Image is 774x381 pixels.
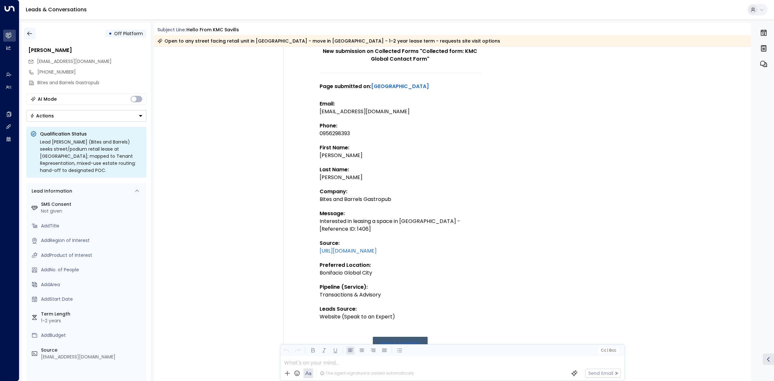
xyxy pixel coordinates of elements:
div: AddNo. of People [41,266,144,273]
div: Actions [30,113,54,119]
strong: First Name: [320,144,349,151]
div: Interested in leasing a space in [GEOGRAPHIC_DATA] - [Reference ID: 1406] [320,217,481,233]
div: • [109,28,112,39]
div: [PERSON_NAME] [320,174,481,181]
strong: Email: [320,100,335,107]
div: 1-2 years [41,317,144,324]
a: [URL][DOMAIN_NAME] [320,247,377,255]
button: Cc|Bcc [598,347,619,354]
div: Open to any street facing retail unit in [GEOGRAPHIC_DATA] - move in [GEOGRAPHIC_DATA] - 1-2 year... [157,38,500,44]
strong: Message: [320,210,345,217]
div: [PERSON_NAME] [320,152,481,159]
strong: Phone: [320,122,337,129]
strong: Preferred Location: [320,261,371,269]
a: View in HubSpot [373,337,428,350]
div: Not given [41,208,144,215]
label: Source [41,347,144,354]
a: [GEOGRAPHIC_DATA] [371,83,429,90]
a: Leads & Conversations [26,6,87,13]
div: Bites and Barrels Gastropub [37,79,146,86]
span: [EMAIL_ADDRESS][DOMAIN_NAME] [37,58,112,65]
div: AddProduct of Interest [41,252,144,259]
p: Qualification Status [40,131,143,137]
div: [EMAIL_ADDRESS][DOMAIN_NAME] [41,354,144,360]
div: Hello from KMC Savills [186,26,239,33]
div: AddArea [41,281,144,288]
strong: Leads Source: [320,305,357,313]
h1: New submission on Collected Forms "Collected form: KMC Global Contact Form" [320,47,481,63]
strong: Pipeline (Service): [320,283,368,291]
div: AI Mode [38,96,57,102]
button: Actions [26,110,146,122]
div: 0956298393 [320,130,481,137]
div: Button group with a nested menu [26,110,146,122]
div: Lead [PERSON_NAME] (Bites and Barrels) seeks street/podium retail lease at [GEOGRAPHIC_DATA]; map... [40,138,143,174]
span: Cc Bcc [600,348,616,353]
div: AddBudget [41,332,144,339]
strong: Company: [320,188,347,195]
div: Bites and Barrels Gastropub [320,196,481,203]
strong: Source: [320,239,340,247]
label: Term Length [41,311,144,317]
span: angelorandrup@gmail.com [37,58,112,65]
button: Redo [293,346,302,355]
div: Lead Information [29,188,72,195]
span: Subject Line: [157,26,186,33]
span: Off Platform [114,30,143,37]
span: | [607,348,608,353]
label: SMS Consent [41,201,144,208]
div: [PHONE_NUMBER] [37,69,146,75]
div: The agent signature is added automatically [320,370,414,376]
div: AddStart Date [41,296,144,303]
strong: Last Name: [320,166,349,173]
div: [PERSON_NAME] [28,46,146,54]
button: Undo [282,346,290,355]
div: AddTitle [41,223,144,229]
strong: Page submitted on: [320,83,429,90]
div: AddRegion of Interest [41,237,144,244]
div: [EMAIL_ADDRESS][DOMAIN_NAME] [320,108,481,115]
